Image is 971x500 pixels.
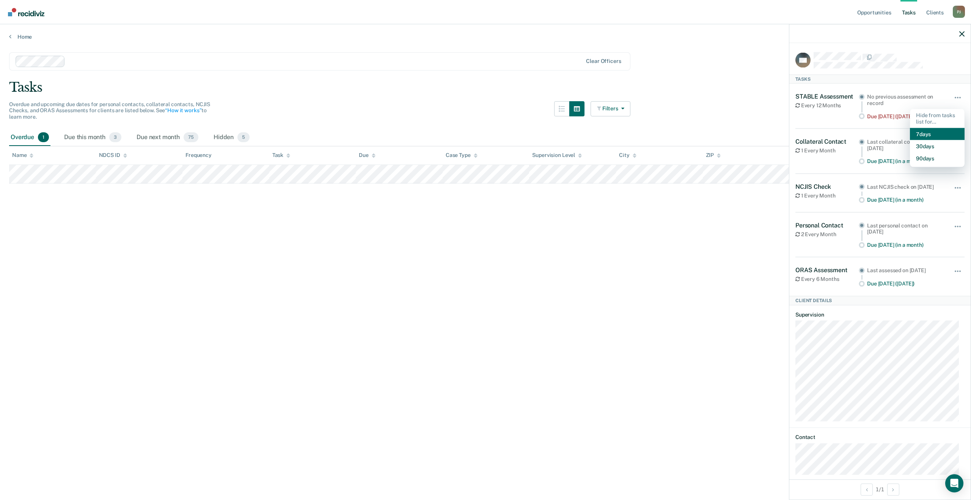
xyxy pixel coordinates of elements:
[212,129,251,146] div: Hidden
[953,6,965,18] div: P J
[910,152,965,164] button: 90 days
[237,132,250,142] span: 5
[9,129,50,146] div: Overdue
[591,101,631,116] button: Filters
[795,231,859,237] div: 2 Every Month
[867,138,943,151] div: Last collateral contact on [DATE]
[945,474,963,492] div: Open Intercom Messenger
[359,152,376,158] div: Due
[789,74,971,83] div: Tasks
[887,483,899,495] button: Next Client
[910,128,965,140] button: 7 days
[953,6,965,18] button: Profile dropdown button
[795,276,859,282] div: Every 6 Months
[12,152,33,158] div: Name
[532,152,582,158] div: Supervision Level
[109,132,121,142] span: 3
[135,129,200,146] div: Due next month
[867,267,943,274] div: Last assessed on [DATE]
[795,138,859,145] div: Collateral Contact
[184,132,198,142] span: 75
[789,479,971,499] div: 1 / 1
[9,33,962,40] a: Home
[8,8,44,16] img: Recidiviz
[272,152,290,158] div: Task
[789,296,971,305] div: Client Details
[9,80,962,95] div: Tasks
[9,101,210,120] span: Overdue and upcoming due dates for personal contacts, collateral contacts, NCJIS Checks, and ORAS...
[867,281,943,287] div: Due [DATE] ([DATE])
[795,192,859,199] div: 1 Every Month
[795,147,859,154] div: 1 Every Month
[795,92,859,100] div: STABLE Assessment
[586,58,621,64] div: Clear officers
[795,183,859,190] div: NCJIS Check
[795,311,965,318] dt: Supervision
[867,158,943,165] div: Due [DATE] (in a month)
[619,152,636,158] div: City
[63,129,123,146] div: Due this month
[910,109,965,128] div: Hide from tasks list for...
[446,152,478,158] div: Case Type
[165,107,201,113] a: “How it works”
[795,102,859,109] div: Every 12 Months
[38,132,49,142] span: 1
[867,242,943,248] div: Due [DATE] (in a month)
[706,152,721,158] div: ZIP
[867,197,943,203] div: Due [DATE] (in a month)
[867,93,943,106] div: No previous assessment on record
[861,483,873,495] button: Previous Client
[99,152,127,158] div: NDCS ID
[795,266,859,274] div: ORAS Assessment
[185,152,212,158] div: Frequency
[867,222,943,235] div: Last personal contact on [DATE]
[795,434,965,440] dt: Contact
[795,221,859,229] div: Personal Contact
[910,140,965,152] button: 30 days
[867,183,943,190] div: Last NCJIS check on [DATE]
[867,113,943,119] div: Due [DATE] ([DATE])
